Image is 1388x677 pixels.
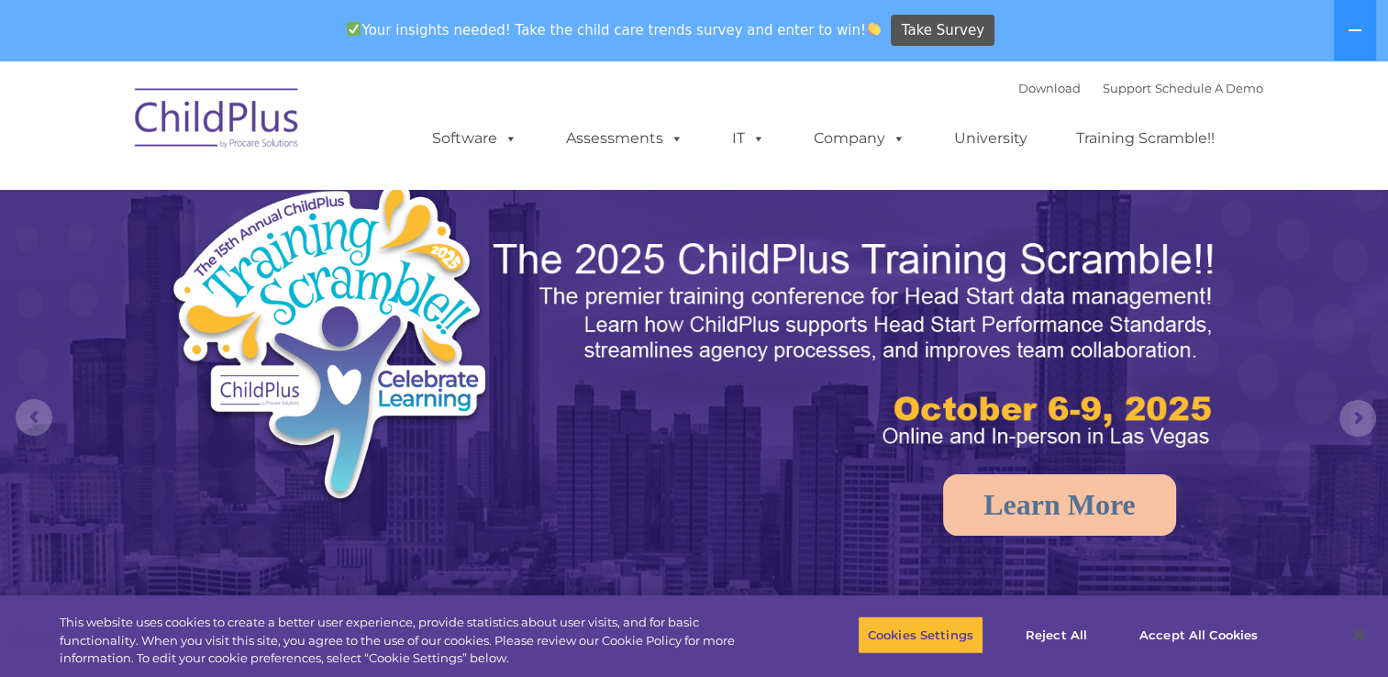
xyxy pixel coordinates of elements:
[936,120,1046,157] a: University
[858,616,983,654] button: Cookies Settings
[867,22,881,36] img: 👏
[126,75,309,167] img: ChildPlus by Procare Solutions
[943,474,1176,536] a: Learn More
[1103,81,1151,95] a: Support
[1338,615,1379,655] button: Close
[714,120,783,157] a: IT
[255,196,333,210] span: Phone number
[60,614,763,668] div: This website uses cookies to create a better user experience, provide statistics about user visit...
[999,616,1114,654] button: Reject All
[347,22,361,36] img: ✅
[255,121,311,135] span: Last name
[414,120,536,157] a: Software
[1155,81,1263,95] a: Schedule A Demo
[1058,120,1233,157] a: Training Scramble!!
[339,12,889,48] span: Your insights needed! Take the child care trends survey and enter to win!
[1018,81,1081,95] a: Download
[795,120,924,157] a: Company
[1018,81,1263,95] font: |
[902,15,984,47] span: Take Survey
[548,120,702,157] a: Assessments
[891,15,994,47] a: Take Survey
[1129,616,1268,654] button: Accept All Cookies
